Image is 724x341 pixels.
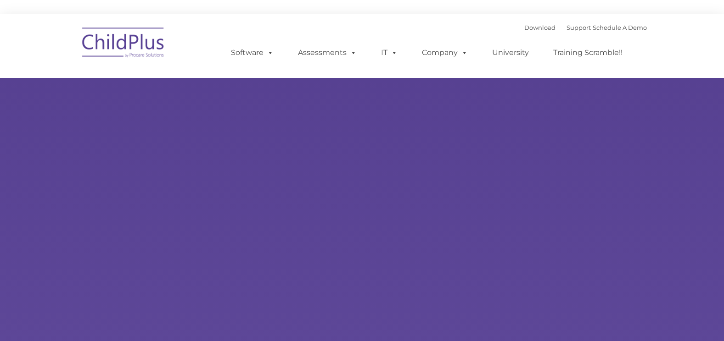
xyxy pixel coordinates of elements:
[524,24,556,31] a: Download
[483,44,538,62] a: University
[289,44,366,62] a: Assessments
[544,44,632,62] a: Training Scramble!!
[413,44,477,62] a: Company
[524,24,647,31] font: |
[567,24,591,31] a: Support
[372,44,407,62] a: IT
[222,44,283,62] a: Software
[593,24,647,31] a: Schedule A Demo
[78,21,169,67] img: ChildPlus by Procare Solutions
